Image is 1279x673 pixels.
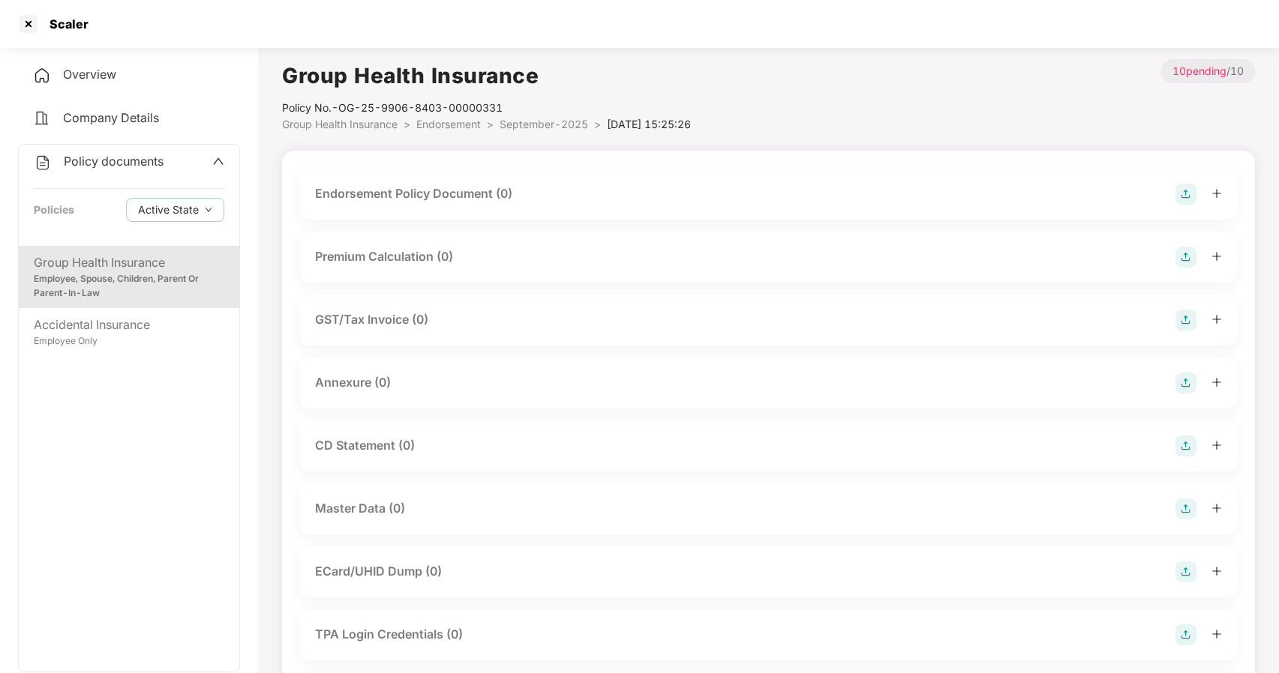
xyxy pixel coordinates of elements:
span: [DATE] 15:25:26 [607,118,691,130]
div: Policies [34,202,74,218]
span: down [205,206,212,214]
div: CD Statement (0) [315,436,415,455]
div: GST/Tax Invoice (0) [315,310,428,329]
span: plus [1211,377,1222,387]
img: svg+xml;base64,PHN2ZyB4bWxucz0iaHR0cDovL3d3dy53My5vcmcvMjAwMC9zdmciIHdpZHRoPSIyNCIgaGVpZ2h0PSIyNC... [33,109,51,127]
button: Active Statedown [126,198,224,222]
span: > [594,118,601,130]
div: Group Health Insurance [34,253,224,272]
div: ECard/UHID Dump (0) [315,562,442,581]
span: > [487,118,494,130]
span: plus [1211,314,1222,325]
span: up [212,155,224,167]
span: plus [1211,503,1222,513]
div: Endorsement Policy Document (0) [315,184,512,203]
h1: Group Health Insurance [282,59,691,92]
span: September-2025 [500,118,588,130]
div: Scaler [41,16,89,31]
span: Endorsement [416,118,481,130]
div: Accidental Insurance [34,316,224,334]
div: Employee, Spouse, Children, Parent Or Parent-In-Law [34,272,224,301]
span: Active State [138,202,199,218]
span: Group Health Insurance [282,118,398,130]
img: svg+xml;base64,PHN2ZyB4bWxucz0iaHR0cDovL3d3dy53My5vcmcvMjAwMC9zdmciIHdpZHRoPSIyNCIgaGVpZ2h0PSIyNC... [34,154,52,172]
img: svg+xml;base64,PHN2ZyB4bWxucz0iaHR0cDovL3d3dy53My5vcmcvMjAwMC9zdmciIHdpZHRoPSIyOCIgaGVpZ2h0PSIyOC... [1175,561,1196,582]
span: plus [1211,251,1222,262]
span: Policy documents [64,154,164,169]
p: / 10 [1161,59,1255,83]
span: > [404,118,410,130]
img: svg+xml;base64,PHN2ZyB4bWxucz0iaHR0cDovL3d3dy53My5vcmcvMjAwMC9zdmciIHdpZHRoPSIyOCIgaGVpZ2h0PSIyOC... [1175,247,1196,268]
img: svg+xml;base64,PHN2ZyB4bWxucz0iaHR0cDovL3d3dy53My5vcmcvMjAwMC9zdmciIHdpZHRoPSIyOCIgaGVpZ2h0PSIyOC... [1175,372,1196,393]
div: Employee Only [34,334,224,348]
img: svg+xml;base64,PHN2ZyB4bWxucz0iaHR0cDovL3d3dy53My5vcmcvMjAwMC9zdmciIHdpZHRoPSIyNCIgaGVpZ2h0PSIyNC... [33,67,51,85]
div: Premium Calculation (0) [315,247,453,266]
span: plus [1211,629,1222,639]
span: plus [1211,188,1222,199]
img: svg+xml;base64,PHN2ZyB4bWxucz0iaHR0cDovL3d3dy53My5vcmcvMjAwMC9zdmciIHdpZHRoPSIyOCIgaGVpZ2h0PSIyOC... [1175,624,1196,645]
span: plus [1211,440,1222,450]
div: Policy No.- OG-25-9906-8403-00000331 [282,100,691,116]
span: plus [1211,566,1222,576]
span: Overview [63,67,116,82]
div: Annexure (0) [315,373,391,392]
div: TPA Login Credentials (0) [315,625,463,644]
img: svg+xml;base64,PHN2ZyB4bWxucz0iaHR0cDovL3d3dy53My5vcmcvMjAwMC9zdmciIHdpZHRoPSIyOCIgaGVpZ2h0PSIyOC... [1175,498,1196,519]
span: 10 pending [1172,64,1226,77]
span: Company Details [63,110,159,125]
img: svg+xml;base64,PHN2ZyB4bWxucz0iaHR0cDovL3d3dy53My5vcmcvMjAwMC9zdmciIHdpZHRoPSIyOCIgaGVpZ2h0PSIyOC... [1175,184,1196,205]
div: Master Data (0) [315,499,405,518]
img: svg+xml;base64,PHN2ZyB4bWxucz0iaHR0cDovL3d3dy53My5vcmcvMjAwMC9zdmciIHdpZHRoPSIyOCIgaGVpZ2h0PSIyOC... [1175,310,1196,331]
img: svg+xml;base64,PHN2ZyB4bWxucz0iaHR0cDovL3d3dy53My5vcmcvMjAwMC9zdmciIHdpZHRoPSIyOCIgaGVpZ2h0PSIyOC... [1175,435,1196,456]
